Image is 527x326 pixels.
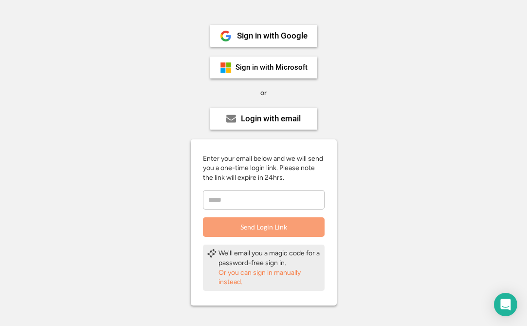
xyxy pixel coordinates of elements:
div: We'll email you a magic code for a password-free sign in. [218,249,321,268]
div: Or you can sign in manually instead. [218,268,321,287]
div: Login with email [241,115,301,123]
img: 1024px-Google__G__Logo.svg.png [220,30,232,42]
button: Send Login Link [203,217,325,237]
div: Sign in with Microsoft [236,64,308,71]
div: Sign in with Google [237,32,308,40]
div: Open Intercom Messenger [494,293,517,316]
img: ms-symbollockup_mssymbol_19.png [220,62,232,74]
div: Enter your email below and we will send you a one-time login link. Please note the link will expi... [203,154,325,183]
div: or [260,88,267,98]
